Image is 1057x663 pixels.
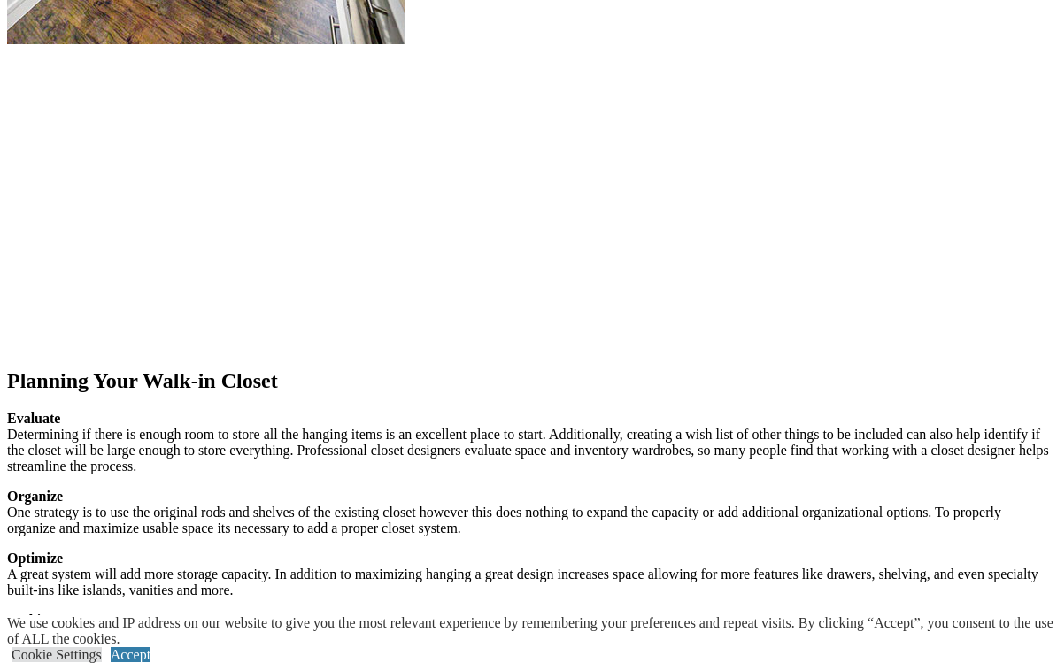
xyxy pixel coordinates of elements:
a: Accept [111,647,150,662]
p: Creating a complete space has become part of a modern walk-in. Including a focal point is one way... [7,613,1050,660]
h2: Planning Your Walk-in Closet [7,369,1050,393]
strong: Organize [7,489,63,504]
p: One strategy is to use the original rods and shelves of the existing closet however this does not... [7,489,1050,536]
p: Determining if there is enough room to store all the hanging items is an excellent place to start... [7,411,1050,474]
div: We use cookies and IP address on our website to give you the most relevant experience by remember... [7,615,1057,647]
strong: Ambiance [7,613,68,628]
p: A great system will add more storage capacity. In addition to maximizing hanging a great design i... [7,551,1050,598]
strong: Optimize [7,551,63,566]
strong: Evaluate [7,411,60,426]
a: Cookie Settings [12,647,102,662]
